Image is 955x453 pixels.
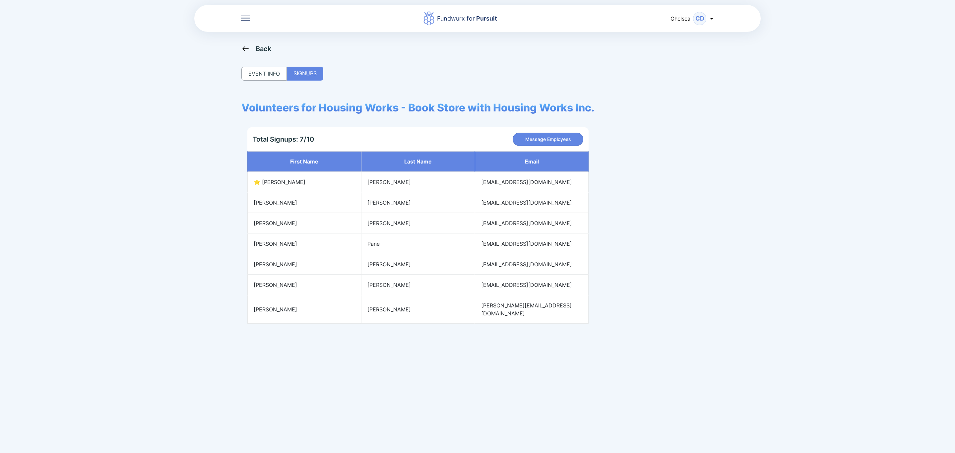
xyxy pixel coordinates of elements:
td: [PERSON_NAME] [361,254,475,275]
td: [PERSON_NAME] [361,192,475,213]
td: [EMAIL_ADDRESS][DOMAIN_NAME] [475,254,589,275]
div: Fundwurx for [437,14,497,23]
td: [PERSON_NAME] [247,254,361,275]
div: CD [693,12,706,25]
td: [PERSON_NAME] [247,295,361,324]
td: [PERSON_NAME] [361,295,475,324]
div: Total Signups: 7/10 [253,135,314,143]
button: Message Employees [513,133,583,146]
div: SIGNUPS [287,67,323,81]
td: [PERSON_NAME] [361,172,475,192]
td: [EMAIL_ADDRESS][DOMAIN_NAME] [475,213,589,233]
div: Back [256,45,272,53]
th: First name [247,151,361,172]
td: [EMAIL_ADDRESS][DOMAIN_NAME] [475,233,589,254]
td: [PERSON_NAME] [247,275,361,295]
td: [PERSON_NAME] [361,275,475,295]
td: [EMAIL_ADDRESS][DOMAIN_NAME] [475,172,589,192]
td: [PERSON_NAME] [247,233,361,254]
td: [PERSON_NAME][EMAIL_ADDRESS][DOMAIN_NAME] [475,295,589,324]
th: Last name [361,151,475,172]
td: [EMAIL_ADDRESS][DOMAIN_NAME] [475,275,589,295]
th: Email [475,151,589,172]
div: EVENT INFO [241,67,287,81]
td: [PERSON_NAME] [361,213,475,233]
span: Message Employees [525,136,571,143]
td: [PERSON_NAME] [247,192,361,213]
span: Volunteers for Housing Works - Book Store with Housing Works Inc. [241,101,595,114]
td: [PERSON_NAME] [247,213,361,233]
td: Pane [361,233,475,254]
td: ⭐ [PERSON_NAME] [247,172,361,192]
span: Pursuit [475,15,497,22]
span: Chelsea [670,15,690,22]
td: [EMAIL_ADDRESS][DOMAIN_NAME] [475,192,589,213]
